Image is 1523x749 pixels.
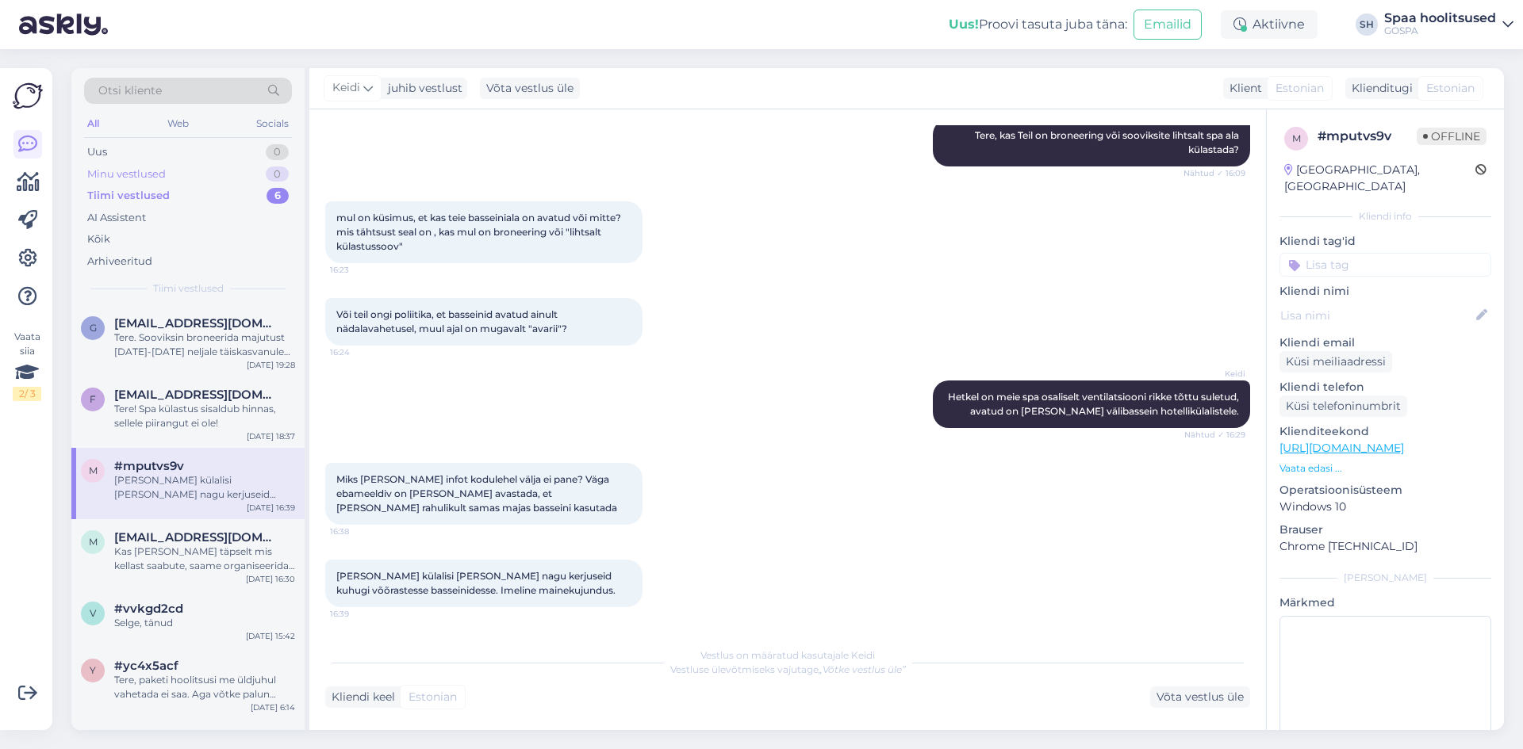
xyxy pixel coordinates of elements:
div: Minu vestlused [87,166,166,182]
div: Küsi meiliaadressi [1279,351,1392,373]
div: juhib vestlust [382,80,462,97]
div: 0 [266,166,289,182]
div: Klient [1223,80,1262,97]
div: # mputvs9v [1318,127,1417,146]
div: All [84,113,102,134]
span: mul on küsimus, et kas teie basseiniala on avatud või mitte? mis tähtsust seal on , kas mul on br... [336,212,623,252]
div: Uus [87,144,107,160]
input: Lisa nimi [1280,307,1473,324]
p: Operatsioonisüsteem [1279,482,1491,499]
div: SH [1356,13,1378,36]
div: Aktiivne [1221,10,1318,39]
span: furija11@inbox.lv [114,388,279,402]
div: Võta vestlus üle [480,78,580,99]
span: Tiimi vestlused [153,281,224,296]
span: f [90,393,96,405]
div: Kõik [87,231,110,247]
div: 0 [266,144,289,160]
span: Vestluse ülevõtmiseks vajutage [670,663,906,675]
p: Märkmed [1279,594,1491,611]
p: Kliendi nimi [1279,283,1491,300]
span: m [1292,132,1301,144]
a: Spaa hoolitsusedGOSPA [1384,12,1513,37]
div: [DATE] 16:39 [247,502,295,514]
div: [DATE] 16:30 [246,573,295,585]
span: Nähtud ✓ 16:29 [1184,429,1245,441]
span: Offline [1417,128,1487,145]
div: [DATE] 15:42 [246,630,295,642]
div: [PERSON_NAME] [1279,571,1491,585]
span: #yc4x5acf [114,659,178,673]
span: m [89,536,98,548]
span: y [90,664,96,676]
img: Askly Logo [13,81,43,111]
span: Hetkel on meie spa osaliselt ventilatsiooni rikke tõttu suletud, avatud on [PERSON_NAME] välibass... [948,391,1241,417]
span: Estonian [409,689,457,705]
p: Brauser [1279,522,1491,538]
span: 16:38 [330,525,389,537]
input: Lisa tag [1279,253,1491,277]
span: g [90,322,97,334]
div: Web [164,113,192,134]
button: Emailid [1134,10,1202,40]
span: #vvkgd2cd [114,602,183,616]
span: gailetamme@gmail.com [114,316,279,331]
div: Tere! Spa külastus sisaldub hinnas, sellele piirangut ei ole! [114,402,295,430]
div: [DATE] 18:37 [247,430,295,442]
div: GOSPA [1384,25,1496,37]
div: Võta vestlus üle [1150,686,1250,708]
div: [GEOGRAPHIC_DATA], [GEOGRAPHIC_DATA] [1284,162,1475,195]
span: Miks [PERSON_NAME] infot kodulehel välja ei pane? Väga ebameeldiv on [PERSON_NAME] avastada, et [... [336,473,617,514]
span: markusinho80@icloud.com [114,530,279,545]
div: 2 / 3 [13,387,41,401]
p: Kliendi tag'id [1279,233,1491,250]
span: Tere, kas Teil on broneering või sooviksite lihtsalt spa ala külastada? [975,129,1241,155]
span: 16:39 [330,608,389,620]
span: [PERSON_NAME] külalisi [PERSON_NAME] nagu kerjuseid kuhugi võõrastesse basseinidesse. Imeline mai... [336,570,616,596]
div: [DATE] 19:28 [247,359,295,371]
p: Klienditeekond [1279,423,1491,440]
span: Estonian [1276,80,1324,97]
span: Keidi [1186,368,1245,380]
div: Socials [253,113,292,134]
div: [DATE] 6:14 [251,701,295,713]
div: Kliendi keel [325,689,395,705]
p: Chrome [TECHNICAL_ID] [1279,538,1491,555]
div: Tere. Sooviksin broneerida majutust [DATE]-[DATE] neljale täiskasvanule [PERSON_NAME] lapsele nii... [114,331,295,359]
span: Nähtud ✓ 16:09 [1183,167,1245,179]
span: Keidi [332,79,360,97]
i: „Võtke vestlus üle” [819,663,906,675]
div: Vaata siia [13,330,41,401]
div: Kas [PERSON_NAME] täpselt mis kellast saabute, saame organiseerida varajasema check-ini vajadusel. [114,545,295,573]
span: Otsi kliente [98,82,162,99]
span: Estonian [1426,80,1475,97]
b: Uus! [949,17,979,32]
div: Selge, tänud [114,616,295,630]
p: Windows 10 [1279,499,1491,515]
div: AI Assistent [87,210,146,226]
span: #mputvs9v [114,459,184,473]
p: Kliendi telefon [1279,379,1491,396]
span: 16:23 [330,264,389,276]
span: m [89,464,98,476]
div: Spaa hoolitsused [1384,12,1496,25]
p: Kliendi email [1279,334,1491,351]
span: Või teil ongi poliitika, et basseinid avatud ainult nädalavahetusel, muul ajal on mugavalt "avarii"? [336,308,567,334]
div: Tere, paketi hoolitsusi me üldjuhul vahetada ei saa. Aga võtke palun ühendust meie spaa osakonnag... [114,673,295,701]
p: Vaata edasi ... [1279,461,1491,476]
a: [URL][DOMAIN_NAME] [1279,441,1404,455]
div: Klienditugi [1345,80,1413,97]
span: 16:24 [330,346,389,358]
div: Arhiveeritud [87,254,152,269]
div: Küsi telefoninumbrit [1279,396,1407,417]
div: Kliendi info [1279,209,1491,224]
div: 6 [267,188,289,204]
div: [PERSON_NAME] külalisi [PERSON_NAME] nagu kerjuseid kuhugi võõrastesse basseinidesse. Imeline mai... [114,473,295,502]
span: v [90,607,96,619]
div: Tiimi vestlused [87,188,170,204]
span: Vestlus on määratud kasutajale Keidi [700,649,875,661]
div: Proovi tasuta juba täna: [949,15,1127,34]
